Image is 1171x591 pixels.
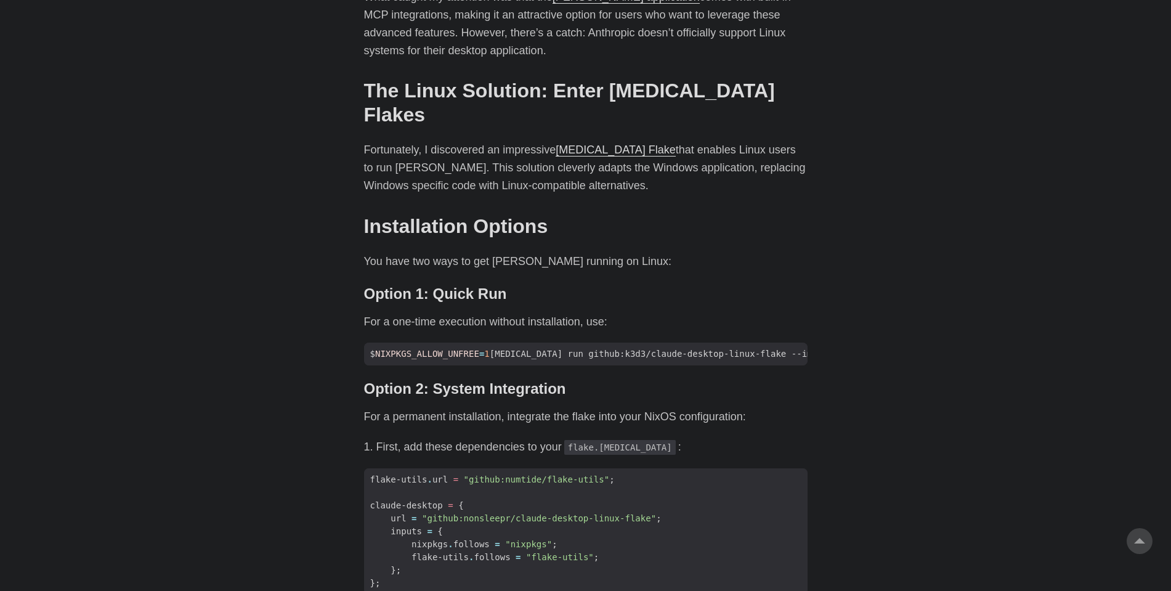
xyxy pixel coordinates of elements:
li: First, add these dependencies to your : [376,438,808,456]
span: { [458,500,463,510]
code: flake.[MEDICAL_DATA] [564,440,676,455]
span: = [516,552,521,562]
h2: Installation Options [364,214,808,238]
span: { [437,526,442,536]
span: "github:nonsleepr/claude-desktop-linux-flake" [422,513,656,523]
span: . [469,552,474,562]
span: ; [552,539,557,549]
span: 1 [484,349,489,359]
span: flake-utils [370,475,427,484]
span: follows [453,539,490,549]
span: = [479,349,484,359]
span: ; [594,552,599,562]
span: = [448,500,453,510]
span: ; [609,475,614,484]
span: = [453,475,458,484]
h2: The Linux Solution: Enter [MEDICAL_DATA] Flakes [364,79,808,126]
span: "github:numtide/flake-utils" [464,475,610,484]
span: url [432,475,448,484]
p: For a permanent installation, integrate the flake into your NixOS configuration: [364,408,808,426]
h3: Option 2: System Integration [364,380,808,398]
span: ; [656,513,661,523]
span: $ [MEDICAL_DATA] run github:k3d3/claude-desktop-linux-flake --impure [364,348,840,361]
span: NIXPKGS_ALLOW_UNFREE [375,349,479,359]
span: }; [391,565,401,575]
span: flake-utils [411,552,469,562]
a: go to top [1127,528,1153,554]
p: You have two ways to get [PERSON_NAME] running on Linux: [364,253,808,271]
a: [MEDICAL_DATA] Flake [556,144,675,156]
span: . [448,539,453,549]
span: = [411,513,416,523]
h3: Option 1: Quick Run [364,285,808,303]
span: follows [474,552,510,562]
span: nixpkgs [411,539,448,549]
p: Fortunately, I discovered an impressive that enables Linux users to run [PERSON_NAME]. This solut... [364,141,808,194]
span: . [427,475,432,484]
span: = [427,526,432,536]
span: "nixpkgs" [505,539,552,549]
span: = [495,539,500,549]
span: "flake-utils" [526,552,594,562]
span: }; [370,578,381,588]
span: inputs [391,526,422,536]
p: For a one-time execution without installation, use: [364,313,808,331]
span: claude-desktop [370,500,443,510]
span: url [391,513,406,523]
